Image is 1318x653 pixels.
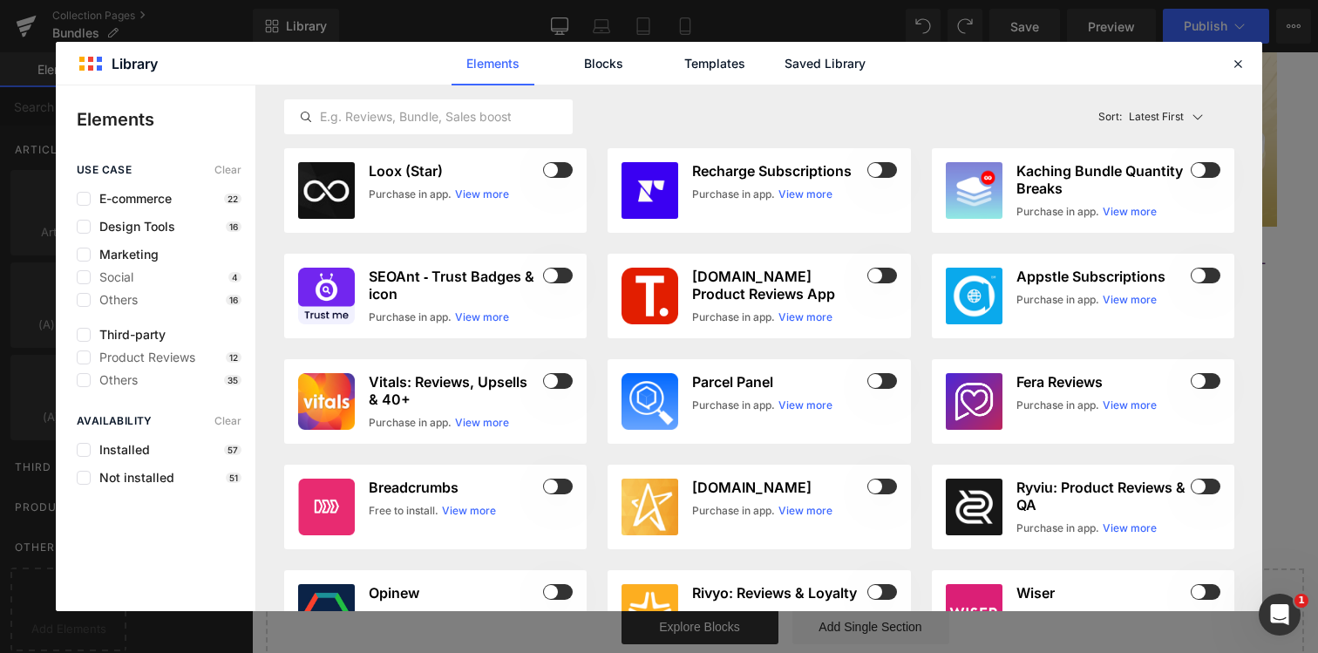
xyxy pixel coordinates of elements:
[946,268,1002,324] img: 6187dec1-c00a-4777-90eb-316382325808.webp
[91,293,138,307] span: Others
[91,328,166,342] span: Third-party
[622,268,678,324] img: 1eba8361-494e-4e64-aaaa-f99efda0f44d.png
[224,194,241,204] p: 22
[692,584,863,602] h3: Rivyo: Reviews & Loyalty
[946,373,1002,430] img: 4b6b591765c9b36332c4e599aea727c6_512x512.png
[1103,609,1157,624] a: View more
[1016,373,1187,391] h3: Fera Reviews
[1016,204,1099,220] div: Purchase in app.
[1016,609,1099,624] div: Purchase in app.
[369,479,540,496] h3: Breadcrumbs
[1098,111,1122,123] span: Sort:
[380,174,685,308] a: World Menopause Day Harmony Bundle: Genesis Gold® + Menopause Action Plan eBook + Debut Audio Edi...
[77,106,255,133] p: Elements
[622,162,678,219] img: CK6otpbp4PwCEAE=.jpeg
[692,503,775,519] div: Purchase in app.
[468,324,598,368] a: Buy Now
[1129,109,1184,125] p: Latest First
[1016,268,1187,285] h3: Appstle Subscriptions
[455,309,509,325] a: View more
[369,162,540,180] h3: Loox (Star)
[77,164,132,176] span: use case
[452,42,534,85] a: Elements
[1103,204,1157,220] a: View more
[224,445,241,455] p: 57
[1016,520,1099,536] div: Purchase in app.
[455,415,509,431] a: View more
[77,415,153,427] span: Availability
[1016,584,1187,602] h3: Wiser
[226,221,241,232] p: 16
[622,373,678,430] img: d4928b3c-658b-4ab3-9432-068658c631f3.png
[778,609,832,624] a: View more
[622,479,678,535] img: stamped.jpg
[369,268,540,303] h3: SEOAnt ‑ Trust Badges & icon
[214,415,241,427] span: Clear
[946,584,1002,641] img: wiser.jpg
[91,350,195,364] span: Product Reviews
[946,479,1002,535] img: CJed0K2x44sDEAE=.png
[692,187,775,202] div: Purchase in app.
[692,479,863,496] h3: [DOMAIN_NAME]
[692,162,863,180] h3: Recharge Subscriptions
[369,584,540,602] h3: Opinew
[692,609,775,624] div: Purchase in app.
[91,373,138,387] span: Others
[1016,292,1099,308] div: Purchase in app.
[369,309,452,325] div: Purchase in app.
[226,473,241,483] p: 51
[455,187,509,202] a: View more
[1016,479,1187,514] h3: Ryviu: Product Reviews & QA
[91,220,175,234] span: Design Tools
[228,272,241,282] p: 4
[673,42,756,85] a: Templates
[778,503,832,519] a: View more
[285,106,572,127] input: E.g. Reviews, Bundle, Sales boost...
[1091,99,1235,134] button: Latest FirstSort:Latest First
[1016,162,1187,197] h3: Kaching Bundle Quantity Breaks
[1103,398,1157,413] a: View more
[369,609,452,624] div: Purchase in app.
[720,174,1025,308] a: World Menopause Day Total Harmony Bundle: Genesis Gold® + Gen-Pro + Sacred Seven® + Menopause Act...
[1259,594,1301,636] iframe: Intercom live chat
[91,270,133,284] span: Social
[128,324,258,368] a: Buy Now
[226,352,241,363] p: 12
[224,375,241,385] p: 35
[843,298,904,324] span: $295.11
[226,295,241,305] p: 16
[455,609,509,624] a: View more
[946,162,1002,219] img: 1fd9b51b-6ce7-437c-9b89-91bf9a4813c7.webp
[214,164,241,176] span: Clear
[692,309,775,325] div: Purchase in app.
[369,503,438,519] div: Free to install.
[1294,594,1308,608] span: 1
[298,373,355,430] img: 26b75d61-258b-461b-8cc3-4bcb67141ce0.png
[370,557,527,592] a: Explore Blocks
[692,268,863,303] h3: [DOMAIN_NAME] Product Reviews App
[91,443,150,457] span: Installed
[1103,292,1157,308] a: View more
[808,324,938,368] a: Buy Now
[1103,520,1157,536] a: View more
[41,174,346,308] a: World Menopause Day Complete Balance: Genesis Gold® + Gen-Pro + Menopause Action Plan eBook + Deb...
[369,187,452,202] div: Purchase in app.
[369,415,452,431] div: Purchase in app.
[540,557,697,592] a: Add Single Section
[692,373,863,391] h3: Parcel Panel
[298,479,355,535] img: ea3afb01-6354-4d19-82d2-7eef5307fd4e.png
[562,42,645,85] a: Blocks
[91,471,174,485] span: Not installed
[503,298,564,324] span: $152.91
[163,298,224,324] span: $215.91
[1016,398,1099,413] div: Purchase in app.
[692,398,775,413] div: Purchase in app.
[91,192,172,206] span: E-commerce
[784,42,866,85] a: Saved Library
[298,584,355,641] img: opinew.jpg
[91,248,159,262] span: Marketing
[369,373,540,408] h3: Vitals: Reviews, Upsells & 40+
[778,187,832,202] a: View more
[298,268,355,324] img: 9f98ff4f-a019-4e81-84a1-123c6986fecc.png
[778,398,832,413] a: View more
